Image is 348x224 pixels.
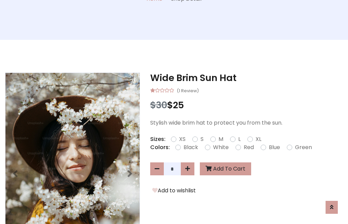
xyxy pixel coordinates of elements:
p: Sizes: [150,135,166,143]
span: $30 [150,99,167,111]
label: M [219,135,223,143]
small: (1 Review) [177,86,199,94]
p: Stylish wide brim hat to protect you from the sun. [150,119,343,127]
span: 25 [173,99,184,111]
label: XL [256,135,261,143]
button: Add to wishlist [150,186,198,195]
h3: $ [150,100,343,111]
h3: Wide Brim Sun Hat [150,73,343,83]
label: White [213,143,229,151]
label: Green [295,143,312,151]
label: Black [184,143,198,151]
label: S [201,135,204,143]
p: Colors: [150,143,170,151]
label: L [238,135,241,143]
label: Blue [269,143,280,151]
label: XS [179,135,186,143]
label: Red [244,143,254,151]
button: Add To Cart [200,162,251,175]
